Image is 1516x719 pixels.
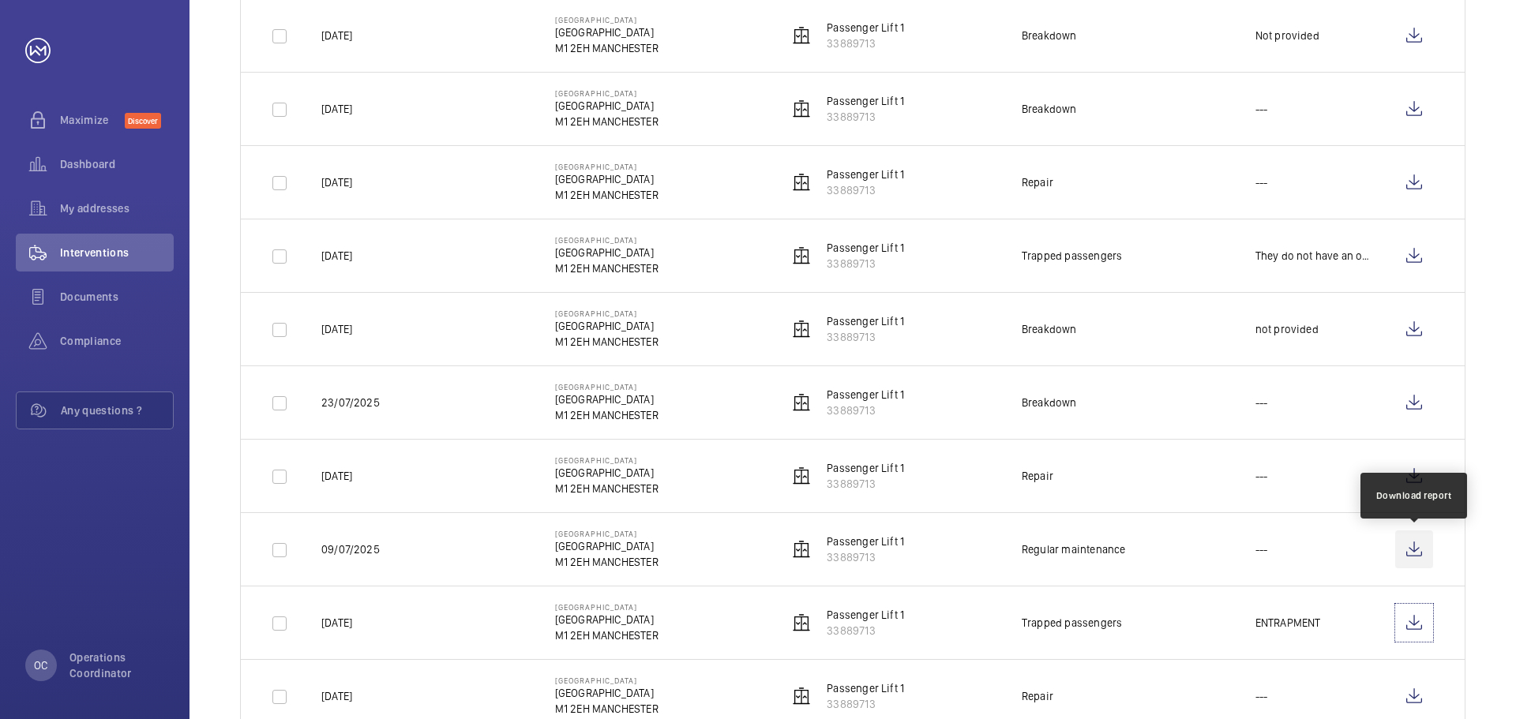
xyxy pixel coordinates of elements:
p: [GEOGRAPHIC_DATA] [555,465,659,481]
p: [DATE] [321,615,352,631]
p: M1 2EH MANCHESTER [555,627,659,643]
p: [GEOGRAPHIC_DATA] [555,612,659,627]
p: [DATE] [321,101,352,117]
p: M1 2EH MANCHESTER [555,260,659,276]
img: elevator.svg [792,173,811,192]
p: 33889713 [827,109,904,125]
p: [GEOGRAPHIC_DATA] [555,309,659,318]
p: 33889713 [827,403,904,418]
img: elevator.svg [792,26,811,45]
p: [DATE] [321,688,352,704]
div: Breakdown [1022,321,1077,337]
p: M1 2EH MANCHESTER [555,481,659,496]
p: 33889713 [827,549,904,565]
div: Regular maintenance [1022,541,1125,557]
p: M1 2EH MANCHESTER [555,701,659,717]
p: [GEOGRAPHIC_DATA] [555,455,659,465]
p: [GEOGRAPHIC_DATA] [555,171,659,187]
p: [GEOGRAPHIC_DATA] [555,98,659,114]
p: [GEOGRAPHIC_DATA] [555,602,659,612]
img: elevator.svg [792,540,811,559]
p: 33889713 [827,36,904,51]
p: Passenger Lift 1 [827,534,904,549]
span: Compliance [60,333,174,349]
p: 33889713 [827,623,904,638]
p: not provided [1255,321,1319,337]
p: 23/07/2025 [321,395,380,410]
p: --- [1255,174,1268,190]
div: Breakdown [1022,101,1077,117]
p: [GEOGRAPHIC_DATA] [555,391,659,407]
p: Not provided [1255,28,1319,43]
p: Passenger Lift 1 [827,167,904,182]
p: [GEOGRAPHIC_DATA] [555,382,659,391]
p: --- [1255,688,1268,704]
p: 33889713 [827,182,904,198]
p: M1 2EH MANCHESTER [555,334,659,350]
span: Documents [60,289,174,305]
p: M1 2EH MANCHESTER [555,40,659,56]
p: [GEOGRAPHIC_DATA] [555,318,659,334]
p: M1 2EH MANCHESTER [555,114,659,129]
span: Interventions [60,245,174,260]
img: elevator.svg [792,246,811,265]
p: 09/07/2025 [321,541,380,557]
p: Passenger Lift 1 [827,460,904,476]
p: M1 2EH MANCHESTER [555,187,659,203]
p: [GEOGRAPHIC_DATA] [555,529,659,538]
p: --- [1255,101,1268,117]
img: elevator.svg [792,687,811,706]
div: Breakdown [1022,28,1077,43]
div: Download report [1376,489,1452,503]
p: --- [1255,468,1268,484]
p: Passenger Lift 1 [827,680,904,696]
p: They do not have an order number [1255,248,1370,264]
p: Passenger Lift 1 [827,20,904,36]
p: 33889713 [827,329,904,345]
p: 33889713 [827,476,904,492]
img: elevator.svg [792,466,811,485]
div: Repair [1022,688,1053,704]
p: Passenger Lift 1 [827,240,904,256]
p: [DATE] [321,321,352,337]
p: OC [34,657,47,673]
p: ENTRAPMENT [1255,615,1321,631]
img: elevator.svg [792,613,811,632]
p: Passenger Lift 1 [827,607,904,623]
p: Passenger Lift 1 [827,93,904,109]
p: [DATE] [321,174,352,190]
span: Maximize [60,112,125,128]
div: Repair [1022,174,1053,190]
p: [DATE] [321,248,352,264]
p: Passenger Lift 1 [827,387,904,403]
p: Operations Coordinator [69,650,164,681]
img: elevator.svg [792,393,811,412]
p: M1 2EH MANCHESTER [555,554,659,570]
p: [GEOGRAPHIC_DATA] [555,88,659,98]
span: Dashboard [60,156,174,172]
img: elevator.svg [792,99,811,118]
div: Trapped passengers [1022,615,1122,631]
p: [DATE] [321,468,352,484]
p: [GEOGRAPHIC_DATA] [555,538,659,554]
span: Discover [125,113,161,129]
div: Repair [1022,468,1053,484]
p: [GEOGRAPHIC_DATA] [555,245,659,260]
p: 33889713 [827,256,904,271]
p: --- [1255,541,1268,557]
p: [DATE] [321,28,352,43]
p: 33889713 [827,696,904,712]
span: My addresses [60,200,174,216]
p: [GEOGRAPHIC_DATA] [555,15,659,24]
p: Passenger Lift 1 [827,313,904,329]
div: Breakdown [1022,395,1077,410]
p: [GEOGRAPHIC_DATA] [555,162,659,171]
div: Trapped passengers [1022,248,1122,264]
p: --- [1255,395,1268,410]
p: [GEOGRAPHIC_DATA] [555,685,659,701]
p: [GEOGRAPHIC_DATA] [555,24,659,40]
p: M1 2EH MANCHESTER [555,407,659,423]
span: Any questions ? [61,403,173,418]
p: [GEOGRAPHIC_DATA] [555,235,659,245]
img: elevator.svg [792,320,811,339]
